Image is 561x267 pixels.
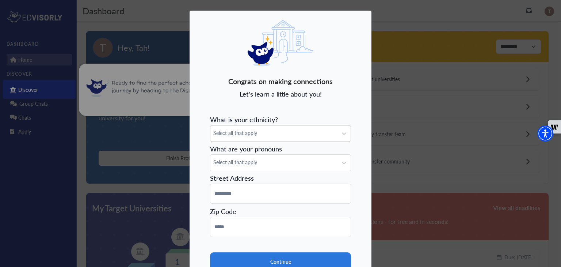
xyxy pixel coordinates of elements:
span: What are your pronouns [210,144,282,153]
span: Congrats on making connections [228,76,333,87]
div: Accessibility Menu [537,125,553,142]
img: eddy logo [248,20,313,67]
span: What is your ethnicity? [210,115,278,124]
span: Zip Code [210,207,236,216]
span: Select all that apply [213,129,335,137]
span: Let's learn a little about you! [240,90,322,98]
span: Select all that apply [213,158,335,166]
span: Street Address [210,173,254,183]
